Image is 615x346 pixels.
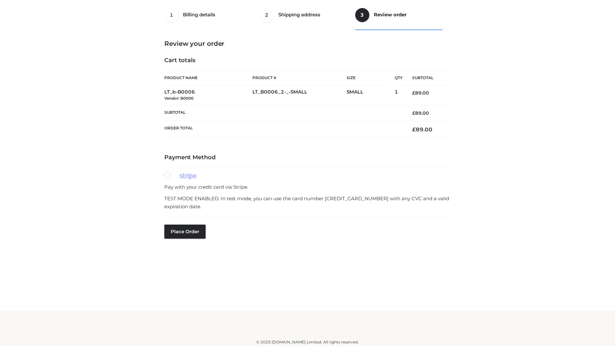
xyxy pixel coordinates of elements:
[164,85,252,105] td: LT_b-B0006
[164,105,403,121] th: Subtotal
[252,85,347,105] td: LT_B0006_2-_-SMALL
[412,110,415,116] span: £
[164,225,206,239] button: Place order
[164,183,451,191] p: Pay with your credit card via Stripe.
[164,154,451,161] h4: Payment Method
[412,90,429,96] bdi: 89.00
[164,57,451,64] h4: Cart totals
[412,90,415,96] span: £
[395,85,403,105] td: 1
[252,70,347,85] th: Product #
[164,40,451,47] h3: Review your order
[403,71,451,85] th: Subtotal
[395,70,403,85] th: Qty
[95,339,520,345] div: © 2025 [DOMAIN_NAME] Limited. All rights reserved.
[412,126,416,133] span: £
[164,70,252,85] th: Product Name
[412,126,432,133] bdi: 89.00
[347,85,395,105] td: SMALL
[164,121,403,138] th: Order Total
[347,71,391,85] th: Size
[412,110,429,116] bdi: 89.00
[164,96,193,101] small: Vendor: B0006
[164,194,451,211] p: TEST MODE ENABLED. In test mode, you can use the card number [CREDIT_CARD_NUMBER] with any CVC an...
